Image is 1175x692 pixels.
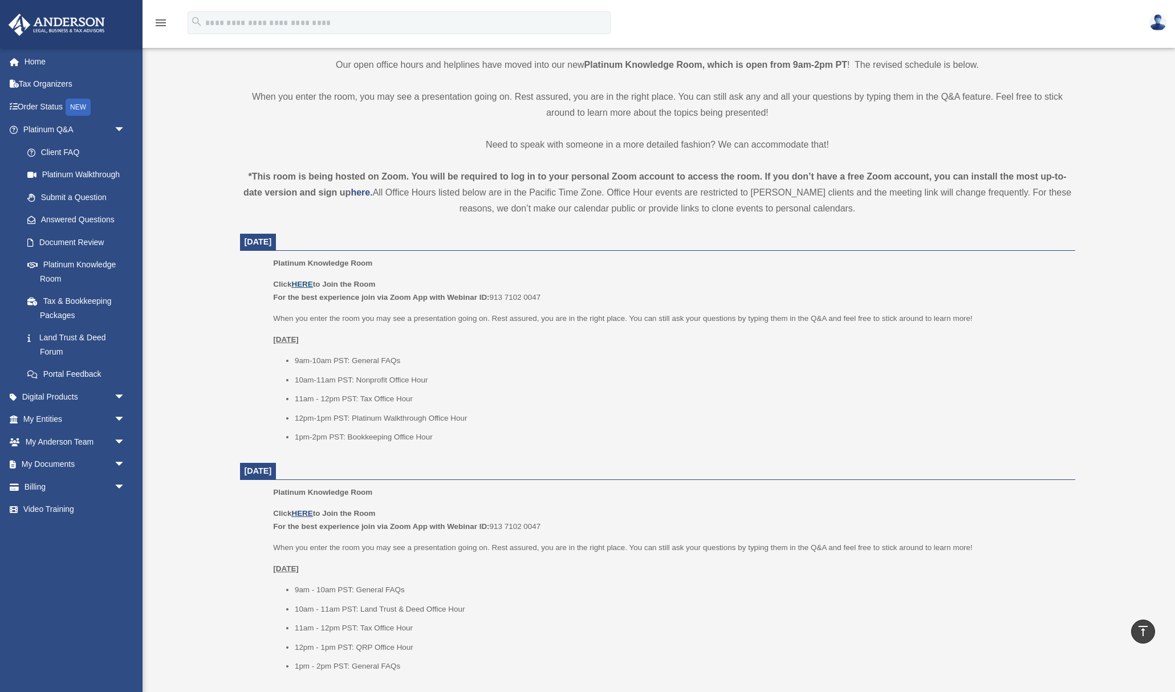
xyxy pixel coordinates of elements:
span: arrow_drop_down [114,385,137,409]
li: 1pm - 2pm PST: General FAQs [295,660,1067,673]
li: 12pm-1pm PST: Platinum Walkthrough Office Hour [295,412,1067,425]
a: Home [8,50,143,73]
p: Our open office hours and helplines have moved into our new ! The revised schedule is below. [240,57,1075,73]
span: [DATE] [245,237,272,246]
div: NEW [66,99,91,116]
strong: *This room is being hosted on Zoom. You will be required to log in to your personal Zoom account ... [243,172,1067,197]
a: menu [154,20,168,30]
a: Client FAQ [16,141,143,164]
li: 11am - 12pm PST: Tax Office Hour [295,392,1067,406]
li: 12pm - 1pm PST: QRP Office Hour [295,641,1067,654]
b: Click to Join the Room [273,509,375,518]
a: My Anderson Teamarrow_drop_down [8,430,143,453]
strong: Platinum Knowledge Room, which is open from 9am-2pm PT [584,60,847,70]
a: Submit a Question [16,186,143,209]
li: 9am-10am PST: General FAQs [295,354,1067,368]
a: Portal Feedback [16,363,143,386]
li: 11am - 12pm PST: Tax Office Hour [295,621,1067,635]
i: vertical_align_top [1136,624,1150,638]
img: Anderson Advisors Platinum Portal [5,14,108,36]
li: 9am - 10am PST: General FAQs [295,583,1067,597]
p: 913 7102 0047 [273,278,1067,304]
a: Platinum Walkthrough [16,164,143,186]
div: All Office Hours listed below are in the Pacific Time Zone. Office Hour events are restricted to ... [240,169,1075,217]
span: Platinum Knowledge Room [273,488,372,496]
a: Order StatusNEW [8,95,143,119]
p: 913 7102 0047 [273,507,1067,534]
li: 1pm-2pm PST: Bookkeeping Office Hour [295,430,1067,444]
a: Video Training [8,498,143,521]
p: When you enter the room you may see a presentation going on. Rest assured, you are in the right p... [273,541,1067,555]
i: menu [154,16,168,30]
a: Digital Productsarrow_drop_down [8,385,143,408]
span: arrow_drop_down [114,119,137,142]
a: vertical_align_top [1131,620,1155,644]
p: When you enter the room, you may see a presentation going on. Rest assured, you are in the right ... [240,89,1075,121]
a: Land Trust & Deed Forum [16,327,143,363]
p: Need to speak with someone in a more detailed fashion? We can accommodate that! [240,137,1075,153]
li: 10am - 11am PST: Land Trust & Deed Office Hour [295,603,1067,616]
a: Document Review [16,231,143,254]
a: Tax & Bookkeeping Packages [16,290,143,327]
a: My Documentsarrow_drop_down [8,453,143,476]
li: 10am-11am PST: Nonprofit Office Hour [295,373,1067,387]
b: Click to Join the Room [273,280,375,288]
a: My Entitiesarrow_drop_down [8,408,143,431]
strong: . [370,188,372,197]
a: HERE [291,280,312,288]
a: Billingarrow_drop_down [8,475,143,498]
span: arrow_drop_down [114,475,137,499]
b: For the best experience join via Zoom App with Webinar ID: [273,522,489,531]
span: [DATE] [245,466,272,475]
u: [DATE] [273,335,299,344]
span: arrow_drop_down [114,430,137,454]
u: [DATE] [273,564,299,573]
b: For the best experience join via Zoom App with Webinar ID: [273,293,489,302]
a: Platinum Knowledge Room [16,254,137,290]
a: HERE [291,509,312,518]
p: When you enter the room you may see a presentation going on. Rest assured, you are in the right p... [273,312,1067,325]
span: Platinum Knowledge Room [273,259,372,267]
a: Answered Questions [16,209,143,231]
a: Platinum Q&Aarrow_drop_down [8,119,143,141]
i: search [190,15,203,28]
span: arrow_drop_down [114,408,137,432]
span: arrow_drop_down [114,453,137,477]
img: User Pic [1149,14,1166,31]
a: Tax Organizers [8,73,143,96]
a: here [351,188,370,197]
